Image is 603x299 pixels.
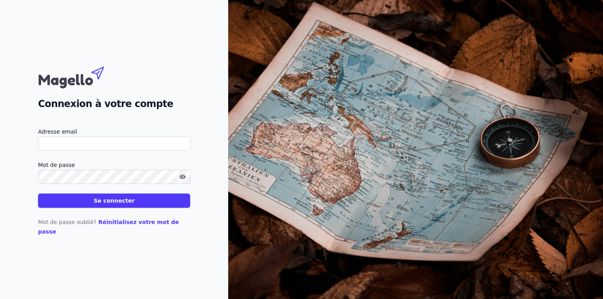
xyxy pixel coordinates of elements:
a: Réinitialisez votre mot de passe [38,219,179,235]
h2: Connexion à votre compte [38,97,190,111]
p: Mot de passe oublié? [38,217,190,236]
img: Magello [38,63,121,90]
label: Adresse email [38,127,190,136]
button: Se connecter [38,194,190,208]
label: Mot de passe [38,160,190,170]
